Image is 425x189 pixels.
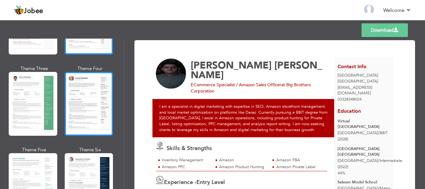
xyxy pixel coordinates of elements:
[276,157,324,163] div: Amazon FBA
[10,65,58,72] div: Theme Three
[162,157,209,163] div: Inventory Management
[66,65,114,72] div: Theme Four
[338,170,345,176] span: 44%
[338,63,367,70] span: Contact Info
[219,157,267,163] div: Amazon
[191,59,272,72] span: [PERSON_NAME]
[338,73,378,78] span: [GEOGRAPHIC_DATA]
[164,178,196,186] span: Experience -
[152,99,338,137] div: I am a specialist in digital marketing with expertise in SEO, Amazon storefront management, and l...
[24,8,43,15] span: Jobee
[66,147,114,153] div: Theme Six
[191,59,322,82] span: [PERSON_NAME]
[156,59,186,89] img: No image
[338,118,390,130] div: Virtual [GEOGRAPHIC_DATA]
[362,23,408,37] a: Download
[14,5,43,15] a: Jobee
[338,130,388,136] span: [GEOGRAPHIC_DATA] BBIT
[338,78,378,84] span: [GEOGRAPHIC_DATA]
[191,82,281,88] span: ECommerce Specialist / Amazon Sales Officer
[338,179,390,185] div: Saleem Model School
[378,130,380,136] span: /
[378,158,380,163] span: /
[338,108,361,115] span: Education
[364,5,374,15] img: Profile Img
[162,164,209,170] div: Amazon PPC
[338,158,402,163] span: [GEOGRAPHIC_DATA] Intermediate
[383,7,411,14] a: Welcome
[196,178,225,187] label: Entry Level
[338,146,390,158] div: [GEOGRAPHIC_DATA] [GEOGRAPHIC_DATA]
[276,164,324,170] div: Amazon Private Label
[338,97,362,102] span: 03328348024
[338,164,348,170] span: (2022)
[219,164,267,170] div: Amazon Product Hunting
[338,136,348,142] span: (2028)
[166,144,212,152] span: Skills & Strengths
[191,82,311,94] span: at Big Brothers Corporation
[14,5,24,15] img: jobee.io
[338,85,372,96] span: [EMAIL_ADDRESS][DOMAIN_NAME]
[10,147,58,153] div: Theme Five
